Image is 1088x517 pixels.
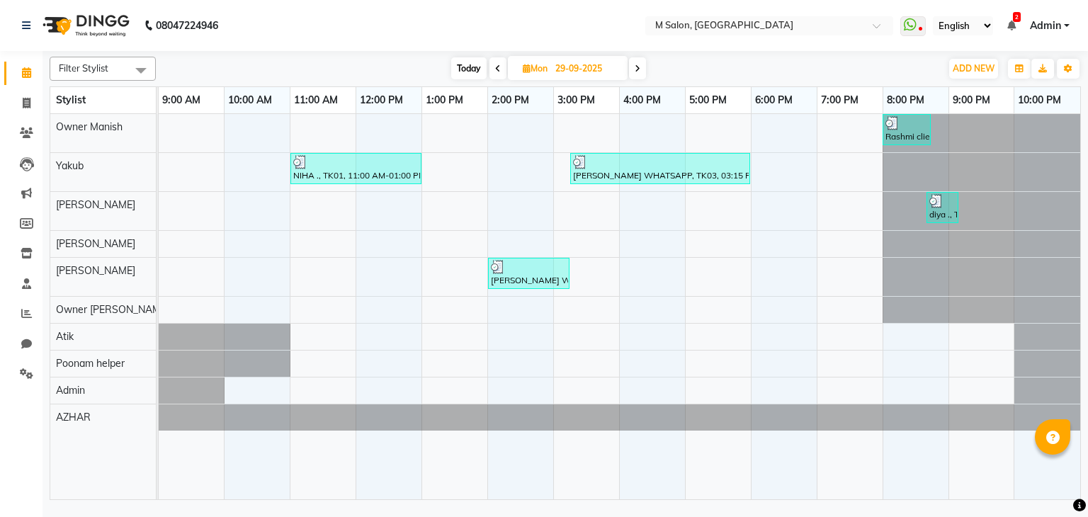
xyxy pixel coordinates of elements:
[554,90,599,110] a: 3:00 PM
[159,90,204,110] a: 9:00 AM
[686,90,730,110] a: 5:00 PM
[752,90,796,110] a: 6:00 PM
[1030,18,1061,33] span: Admin
[56,330,74,343] span: Atik
[883,90,928,110] a: 8:00 PM
[56,198,135,211] span: [PERSON_NAME]
[356,90,407,110] a: 12:00 PM
[1013,12,1021,22] span: 2
[884,116,929,143] div: Rashmi client, TK02, 08:00 PM-08:45 PM, LUXURY RITUALS Signature Ritual Morrocon spa
[56,384,85,397] span: Admin
[953,63,994,74] span: ADD NEW
[56,264,135,277] span: [PERSON_NAME]
[290,90,341,110] a: 11:00 AM
[928,194,957,221] div: diya ., TK04, 08:40 PM-09:10 PM, STYLING - BLOW DRY medium 550
[56,411,91,424] span: AZHAR
[817,90,862,110] a: 7:00 PM
[489,260,568,287] div: [PERSON_NAME] WHATSAPP, TK03, 02:00 PM-03:15 PM, FACIALS - REJUVENATING,BODY [PERSON_NAME] - Face...
[56,159,84,172] span: Yakub
[156,6,218,45] b: 08047224946
[949,90,994,110] a: 9:00 PM
[36,6,133,45] img: logo
[56,237,135,250] span: [PERSON_NAME]
[56,303,169,316] span: Owner [PERSON_NAME]
[56,120,123,133] span: Owner Manish
[422,90,467,110] a: 1:00 PM
[572,155,749,182] div: [PERSON_NAME] WHATSAPP, TK03, 03:15 PM-06:00 PM, MEN'S HAIRCUT WITH HAIR WASH & STYLING - Master ...
[56,93,86,106] span: Stylist
[292,155,420,182] div: NIHA ., TK01, 11:00 AM-01:00 PM, HAIR SERVICES - MEN - Boy's Haircut 250
[1007,19,1016,32] a: 2
[551,58,622,79] input: 2025-09-29
[59,62,108,74] span: Filter Stylist
[488,90,533,110] a: 2:00 PM
[1014,90,1065,110] a: 10:00 PM
[519,63,551,74] span: Mon
[949,59,998,79] button: ADD NEW
[56,357,125,370] span: Poonam helper
[620,90,664,110] a: 4:00 PM
[1028,460,1074,503] iframe: chat widget
[225,90,276,110] a: 10:00 AM
[451,57,487,79] span: Today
